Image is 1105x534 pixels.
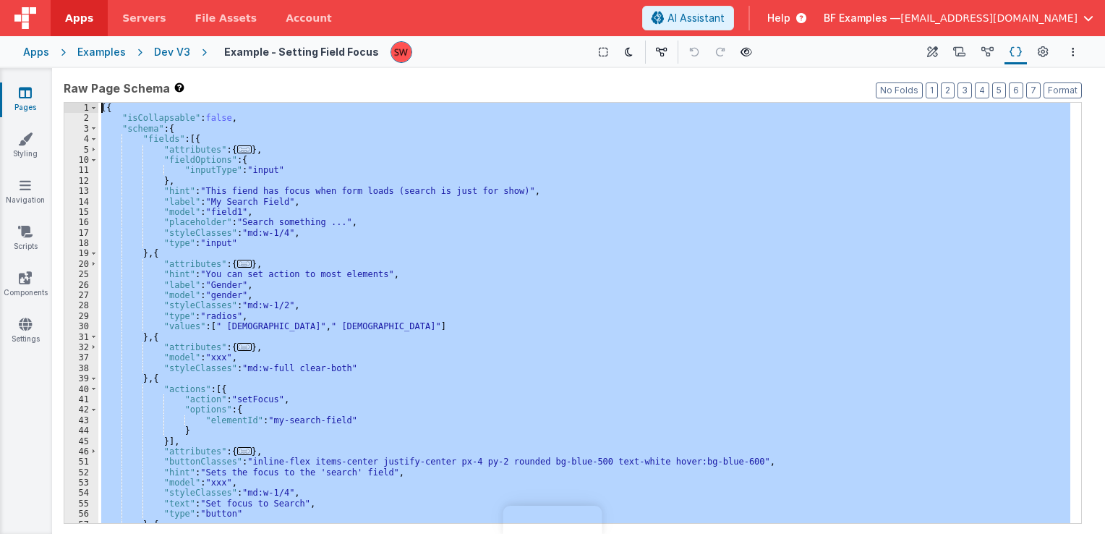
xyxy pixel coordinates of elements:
div: Apps [23,45,49,59]
div: 15 [64,207,98,217]
div: 53 [64,478,98,488]
div: 54 [64,488,98,498]
button: 2 [941,82,955,98]
div: 38 [64,363,98,373]
span: File Assets [195,11,257,25]
span: Servers [122,11,166,25]
div: 26 [64,280,98,290]
button: AI Assistant [642,6,734,30]
span: [EMAIL_ADDRESS][DOMAIN_NAME] [900,11,1078,25]
div: 41 [64,394,98,404]
button: Format [1044,82,1082,98]
span: ... [237,343,252,351]
div: 32 [64,342,98,352]
button: 1 [926,82,938,98]
div: 45 [64,436,98,446]
span: Raw Page Schema [64,80,170,97]
div: 43 [64,415,98,425]
button: 4 [975,82,989,98]
button: 7 [1026,82,1041,98]
div: 13 [64,186,98,196]
img: d5d5e22eeaee244ecab42caaf22dbd7e [391,42,411,62]
div: 17 [64,228,98,238]
div: 52 [64,467,98,478]
h4: Example - Setting Field Focus [224,46,379,57]
div: 14 [64,197,98,207]
div: 16 [64,217,98,227]
div: 27 [64,290,98,300]
span: ... [237,145,252,153]
div: 1 [64,103,98,113]
button: 5 [992,82,1006,98]
div: 18 [64,238,98,248]
div: 11 [64,165,98,175]
button: Options [1065,43,1082,61]
div: 44 [64,425,98,436]
span: BF Examples — [824,11,900,25]
div: 46 [64,446,98,457]
div: 29 [64,311,98,321]
div: 12 [64,176,98,186]
div: 57 [64,520,98,530]
button: 3 [957,82,972,98]
button: BF Examples — [EMAIL_ADDRESS][DOMAIN_NAME] [824,11,1093,25]
div: 30 [64,321,98,331]
div: 56 [64,509,98,519]
div: 3 [64,124,98,134]
span: ... [237,447,252,455]
div: 42 [64,404,98,415]
div: 25 [64,269,98,279]
button: No Folds [876,82,923,98]
div: Dev V3 [154,45,190,59]
div: 51 [64,457,98,467]
div: 4 [64,134,98,144]
span: ... [237,260,252,268]
div: 37 [64,352,98,363]
div: 2 [64,113,98,123]
div: 20 [64,259,98,269]
div: 55 [64,499,98,509]
span: Apps [65,11,93,25]
div: 31 [64,332,98,342]
div: 40 [64,384,98,394]
button: 6 [1009,82,1023,98]
div: 39 [64,373,98,383]
span: AI Assistant [667,11,725,25]
div: 28 [64,300,98,310]
div: 5 [64,145,98,155]
div: 10 [64,155,98,165]
span: Help [767,11,790,25]
div: Examples [77,45,126,59]
div: 19 [64,248,98,258]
